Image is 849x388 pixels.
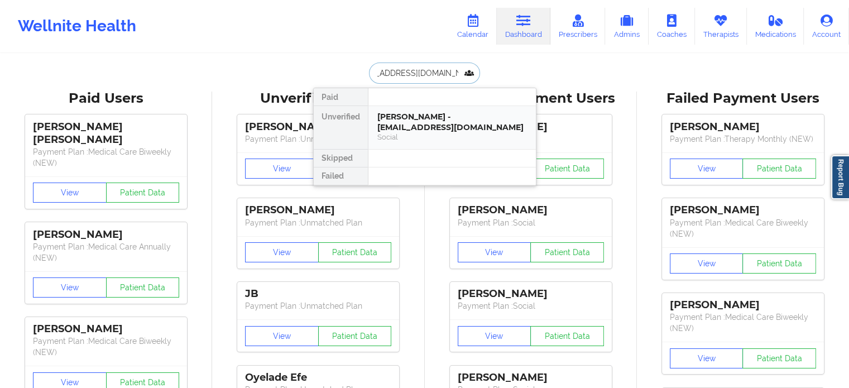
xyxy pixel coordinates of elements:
div: [PERSON_NAME] [670,121,816,133]
p: Payment Plan : Medical Care Annually (NEW) [33,241,179,264]
button: View [245,159,319,179]
button: Patient Data [742,348,816,368]
div: Paid [314,88,368,106]
div: [PERSON_NAME] - [EMAIL_ADDRESS][DOMAIN_NAME] [377,112,527,132]
button: View [670,159,744,179]
a: Account [804,8,849,45]
div: Skipped [314,150,368,167]
button: Patient Data [742,253,816,274]
div: Failed Payment Users [645,90,841,107]
div: [PERSON_NAME] [245,121,391,133]
button: View [245,242,319,262]
a: Medications [747,8,804,45]
button: Patient Data [742,159,816,179]
button: Patient Data [530,242,604,262]
p: Payment Plan : Medical Care Biweekly (NEW) [670,312,816,334]
button: Patient Data [318,326,392,346]
p: Payment Plan : Unmatched Plan [245,300,391,312]
button: Patient Data [106,277,180,298]
button: Patient Data [106,183,180,203]
p: Payment Plan : Unmatched Plan [245,217,391,228]
button: View [458,326,531,346]
button: View [245,326,319,346]
a: Report Bug [831,155,849,199]
div: Paid Users [8,90,204,107]
p: Payment Plan : Unmatched Plan [245,133,391,145]
div: [PERSON_NAME] [33,323,179,336]
a: Dashboard [497,8,550,45]
div: [PERSON_NAME] [458,204,604,217]
button: View [670,253,744,274]
div: Unverified [314,106,368,150]
button: View [458,242,531,262]
p: Payment Plan : Therapy Monthly (NEW) [670,133,816,145]
button: View [670,348,744,368]
div: [PERSON_NAME] [33,228,179,241]
p: Payment Plan : Medical Care Biweekly (NEW) [33,336,179,358]
button: View [33,277,107,298]
div: [PERSON_NAME] [245,204,391,217]
button: Patient Data [530,159,604,179]
p: Payment Plan : Medical Care Biweekly (NEW) [33,146,179,169]
button: Patient Data [530,326,604,346]
div: Unverified Users [220,90,416,107]
div: Failed [314,167,368,185]
div: Oyelade Efe [245,371,391,384]
div: [PERSON_NAME] [458,288,604,300]
div: Social [377,132,527,142]
p: Payment Plan : Social [458,217,604,228]
p: Payment Plan : Social [458,300,604,312]
p: Payment Plan : Medical Care Biweekly (NEW) [670,217,816,239]
a: Admins [605,8,649,45]
a: Therapists [695,8,747,45]
a: Prescribers [550,8,606,45]
a: Calendar [449,8,497,45]
button: Patient Data [318,242,392,262]
div: [PERSON_NAME] [PERSON_NAME] [33,121,179,146]
div: [PERSON_NAME] [458,371,604,384]
a: Coaches [649,8,695,45]
div: [PERSON_NAME] [670,204,816,217]
div: JB [245,288,391,300]
button: View [33,183,107,203]
div: [PERSON_NAME] [670,299,816,312]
